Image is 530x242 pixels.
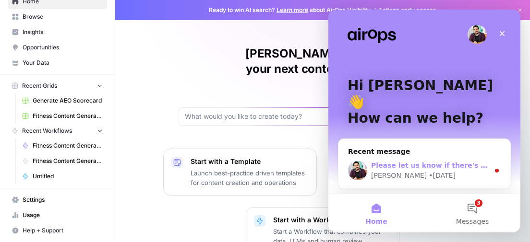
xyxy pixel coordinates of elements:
span: Your Data [23,58,103,67]
a: Learn more [277,6,308,13]
span: Browse [23,12,103,21]
span: Generate AEO Scorecard [33,96,103,105]
button: Help + Support [8,223,107,238]
a: Browse [8,9,107,24]
button: Recent Workflows [8,124,107,138]
span: Messages [128,208,161,215]
span: Recent Grids [22,81,57,90]
iframe: Intercom live chat [328,10,520,232]
p: Launch best-practice driven templates for content creation and operations [191,168,309,187]
button: Messages [96,184,192,223]
div: Close [165,15,182,33]
span: Fitness Content Generator (Micah) [33,141,103,150]
a: Opportunities [8,40,107,55]
input: What would you like to create today? [185,112,449,121]
a: Fitness Content Generator (Micah) [18,108,107,124]
a: Untitled [18,169,107,184]
p: Start with a Template [191,157,309,166]
span: Fitness Content Generator ([PERSON_NAME]) [33,157,103,165]
span: Opportunities [23,43,103,52]
button: Start with a TemplateLaunch best-practice driven templates for content creation and operations [163,149,317,196]
span: Help + Support [23,226,103,235]
a: Fitness Content Generator (Micah) [18,138,107,153]
h1: [PERSON_NAME], let's start your next content workflow [179,46,467,77]
span: Untitled [33,172,103,181]
a: Your Data [8,55,107,70]
span: Insights [23,28,103,36]
a: Usage [8,207,107,223]
span: Recent Workflows [22,127,72,135]
a: Fitness Content Generator ([PERSON_NAME]) [18,153,107,169]
a: Settings [8,192,107,207]
span: Ready to win AI search? about AirOps Visibility [209,6,371,14]
div: [PERSON_NAME] [43,161,98,171]
span: Settings [23,196,103,204]
span: Home [37,208,59,215]
p: Start with a Workflow [273,215,391,225]
span: Fitness Content Generator (Micah) [33,112,103,120]
span: Actions early access [378,6,436,14]
div: • [DATE] [100,161,127,171]
span: Usage [23,211,103,219]
span: Please let us know if there's anything else you need! [43,152,244,160]
a: Insights [8,24,107,40]
a: Generate AEO Scorecard [18,93,107,108]
button: Recent Grids [8,79,107,93]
